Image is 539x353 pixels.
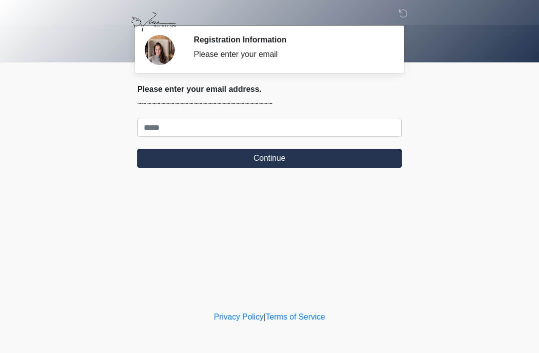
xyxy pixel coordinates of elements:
button: Continue [137,149,402,168]
div: Please enter your email [194,48,387,60]
h2: Please enter your email address. [137,84,402,94]
img: Agent Avatar [145,35,175,65]
a: | [264,313,266,321]
img: Viona Medical Spa Logo [127,7,180,37]
a: Terms of Service [266,313,325,321]
a: Privacy Policy [214,313,264,321]
p: ~~~~~~~~~~~~~~~~~~~~~~~~~~~~~ [137,98,402,110]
